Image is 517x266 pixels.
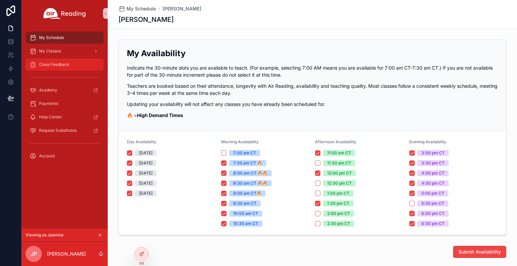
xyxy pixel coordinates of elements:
div: 12:30 pm CT [327,180,352,186]
a: Academy [26,84,104,96]
div: 5:00 pm CT [421,190,444,196]
div: 9:00 am CT🔥 [233,190,262,196]
a: [PERSON_NAME] [163,5,201,12]
span: Academy [39,87,57,93]
a: Payments [26,98,104,110]
span: My Schedule [127,5,156,12]
div: 3:30 pm CT [421,160,445,166]
span: JP [31,250,37,258]
a: My Classes [26,45,104,57]
div: 10:00 am CT [233,211,258,217]
div: scrollable content [22,27,108,171]
div: [DATE] [139,190,152,196]
span: Class Feedback [39,62,69,67]
span: Viewing as Jasmine [26,232,64,238]
span: Afternoon Availability [315,139,356,144]
div: 10:30 am CT [233,221,258,227]
div: 2:00 pm CT [327,211,350,217]
div: 4:30 pm CT [421,180,445,186]
div: 4:00 pm CT [421,170,445,176]
div: 5:30 pm CT [421,200,444,206]
a: My Schedule [118,5,156,12]
div: 2:30 pm CT [327,221,350,227]
div: 3:00 pm CT [421,150,445,156]
span: Payments [39,101,58,106]
a: Class Feedback [26,59,104,71]
span: My Schedule [39,35,64,40]
a: Request Substitutes [26,124,104,137]
span: Morning Availability [221,139,259,144]
h1: [PERSON_NAME] [118,15,174,24]
div: 7:00 am CT [233,150,256,156]
span: Account [39,153,55,159]
div: 11:30 am CT [327,160,351,166]
a: Account [26,150,104,162]
div: 12:00 pm CT [327,170,352,176]
div: 6:30 pm CT [421,221,445,227]
div: 8:30 am CT 🔥🔥 [233,180,268,186]
strong: High Demand Times [137,112,183,118]
p: Updating your availability will not affect any classes you have already been scheduled for. [127,101,498,108]
div: [DATE] [139,170,152,176]
span: Request Substitutes [39,128,77,133]
a: Help Center [26,111,104,123]
p: 🔥 = [127,112,498,119]
p: Indicate the 30-minute slots you are available to teach. (For example, selecting 7:00 AM means yo... [127,64,498,78]
span: Submit Availability [458,249,501,255]
p: [PERSON_NAME] [47,251,86,257]
a: My Schedule [26,32,104,44]
button: Submit Availability [453,246,506,258]
div: 1:00 pm CT [327,190,349,196]
div: 9:30 am CT [233,200,256,206]
p: Teachers are booked based on their attendance, longevity with Air Reading, availability and teach... [127,82,498,97]
span: Evening Availability [409,139,446,144]
h2: My Availability [127,48,498,59]
div: 1:30 pm CT [327,200,349,206]
span: Help Center [39,114,62,120]
span: My Classes [39,48,61,54]
div: [DATE] [139,180,152,186]
div: 6:00 pm CT [421,211,445,217]
span: Day Availability [127,139,157,144]
div: 7:30 am CT 🔥 [233,160,262,166]
div: 11:00 am CT [327,150,351,156]
div: 8:00 am CT 🔥🔥 [233,170,268,176]
div: [DATE] [139,150,152,156]
img: App logo [43,8,86,19]
div: [DATE] [139,160,152,166]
